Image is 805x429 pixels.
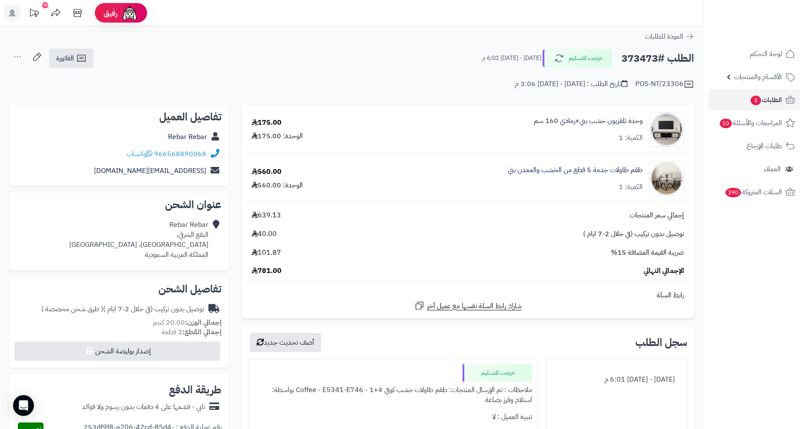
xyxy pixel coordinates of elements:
[630,210,684,220] span: إجمالي سعر المنتجات
[252,210,281,220] span: 639.13
[254,382,532,409] div: ملاحظات : تم الإرسال المنتجات: طقم طاولات خشب كوفي 4+1 - Coffee - E5341-E746 بواسطة: استلام وفرز ...
[751,96,761,105] span: 3
[734,71,782,83] span: الأقسام والمنتجات
[719,117,782,129] span: المراجعات والأسئلة
[619,182,643,192] div: الكمية: 1
[621,50,694,67] h2: الطلب #373473
[254,409,532,426] div: تنبيه العميل : لا
[94,166,206,176] a: [EMAIL_ADDRESS][DOMAIN_NAME]
[534,116,643,126] a: وحدة تلفزيون خشب بني×رمادي 160 سم
[515,79,627,89] div: تاريخ الطلب : [DATE] - [DATE] 3:06 م
[508,165,643,175] a: طقم طاولات خدمة 5 قطع من الخشب والمعدن بني
[764,163,781,175] span: العملاء
[252,229,277,239] span: 40.00
[750,94,782,106] span: الطلبات
[708,113,800,133] a: المراجعات والأسئلة10
[154,149,206,159] a: 966568890068
[583,229,684,239] span: توصيل بدون تركيب (في خلال 2-7 ايام )
[153,317,221,328] small: 20.00 كجم
[252,167,282,177] div: 560.00
[724,186,782,198] span: السلات المتروكة
[708,136,800,156] a: طلبات الإرجاع
[414,300,522,311] a: شارك رابط السلة نفسها مع عميل آخر
[543,49,612,67] button: خرجت للتسليم
[708,43,800,64] a: لوحة التحكم
[41,304,204,314] div: توصيل بدون تركيب (في خلال 2-7 ايام )
[635,337,687,348] h3: سجل الطلب
[168,132,207,142] a: Rebar Rebar
[635,79,694,90] div: POS-NT/23306
[252,266,282,276] span: 781.00
[252,118,282,128] div: 175.00
[56,53,74,63] span: الفاتورة
[747,140,782,152] span: طلبات الإرجاع
[746,24,797,43] img: logo-2.png
[16,284,221,294] h2: تفاصيل الشحن
[252,180,303,190] div: الوحدة: 560.00
[14,342,220,361] button: إصدار بوليصة الشحن
[619,133,643,143] div: الكمية: 1
[750,48,782,60] span: لوحة التحكم
[552,371,681,388] div: [DATE] - [DATE] 6:01 م
[708,159,800,180] a: العملاء
[645,31,694,42] a: العودة للطلبات
[245,290,691,300] div: رابط السلة
[725,188,741,197] span: 390
[23,4,45,24] a: تحديثات المنصة
[49,49,94,68] a: الفاتورة
[708,90,800,110] a: الطلبات3
[42,2,48,8] div: 10
[708,182,800,203] a: السلات المتروكة390
[611,248,684,258] span: ضريبة القيمة المضافة 15%
[41,304,103,314] span: ( طرق شحن مخصصة )
[644,266,684,276] span: الإجمالي النهائي
[252,248,281,258] span: 101.87
[169,385,221,395] h2: طريقة الدفع
[645,31,683,42] span: العودة للطلبات
[427,301,522,311] span: شارك رابط السلة نفسها مع عميل آخر
[463,364,532,382] div: خرجت للتسليم
[482,54,541,63] small: [DATE] - [DATE] 6:01 م
[250,333,321,352] button: أضف تحديث جديد
[127,149,152,159] a: واتساب
[650,161,684,196] img: 1756635811-1-90x90.jpg
[252,131,303,141] div: الوحدة: 175.00
[161,327,221,337] small: 2 قطعة
[182,327,221,337] strong: إجمالي القطع:
[13,395,34,416] div: Open Intercom Messenger
[82,402,205,412] div: تابي - قسّمها على 4 دفعات بدون رسوم ولا فوائد
[104,8,117,18] span: رفيق
[16,112,221,122] h2: تفاصيل العميل
[16,200,221,210] h2: عنوان الشحن
[185,317,221,328] strong: إجمالي الوزن:
[69,220,208,259] div: Rebar Rebar النقع الشرقي، [GEOGRAPHIC_DATA]، [GEOGRAPHIC_DATA] المملكة العربية السعودية
[650,112,684,147] img: 1750492481-220601011451-90x90.jpg
[720,119,732,128] span: 10
[121,4,138,22] img: ai-face.png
